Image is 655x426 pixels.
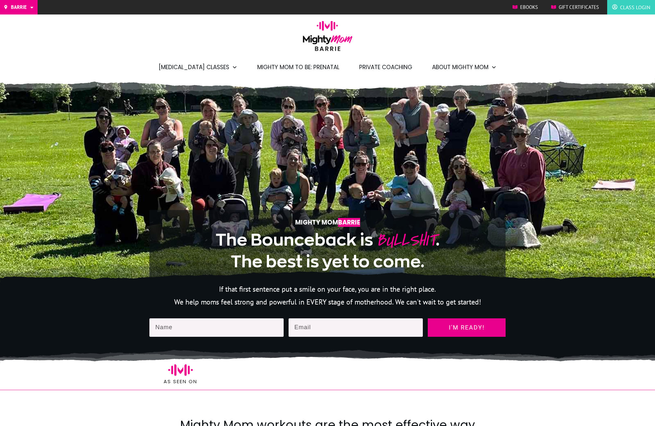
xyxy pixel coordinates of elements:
img: ico-mighty-mom [464,358,503,397]
a: I'm ready! [428,318,506,337]
a: [MEDICAL_DATA] Classes [159,62,237,73]
span: BULLSHIT [376,228,436,253]
span: Barrie [11,2,27,12]
p: Mighty Mom [170,217,485,228]
a: Class Login [612,2,650,13]
span: The Bounceback is [216,231,373,249]
span: About Mighty Mom [432,62,488,73]
h1: . [170,228,485,272]
span: The best is yet to come. [231,253,424,270]
img: ico-mighty-mom [365,368,406,385]
span: If that first sentence put a smile on your face, you are in the right place. [219,284,436,294]
a: Ebooks [513,2,538,12]
span: We help moms feel strong and powerful in EVERY stage of motherhood. We can't wait to get started! [174,297,481,306]
img: mightymom-logo-barrie [299,21,356,56]
a: Barrie [3,2,34,12]
img: ico-mighty-mom [317,370,357,383]
span: I'm ready! [434,324,500,331]
img: ico-mighty-mom [268,370,306,383]
a: Gift Certificates [551,2,599,12]
img: ico-mighty-mom [217,365,261,387]
img: ico-mighty-mom [422,370,447,384]
a: Mighty Mom to Be: Prenatal [257,62,339,73]
a: Private Coaching [359,62,412,73]
img: ico-mighty-mom [168,358,193,382]
span: Barrie [338,218,360,227]
span: Class Login [620,2,650,13]
a: About Mighty Mom [432,62,497,73]
p: As seen on [150,377,211,386]
input: Name [149,318,284,337]
span: [MEDICAL_DATA] Classes [159,62,229,73]
input: Email [289,318,423,337]
span: Gift Certificates [559,2,599,12]
span: Ebooks [520,2,538,12]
